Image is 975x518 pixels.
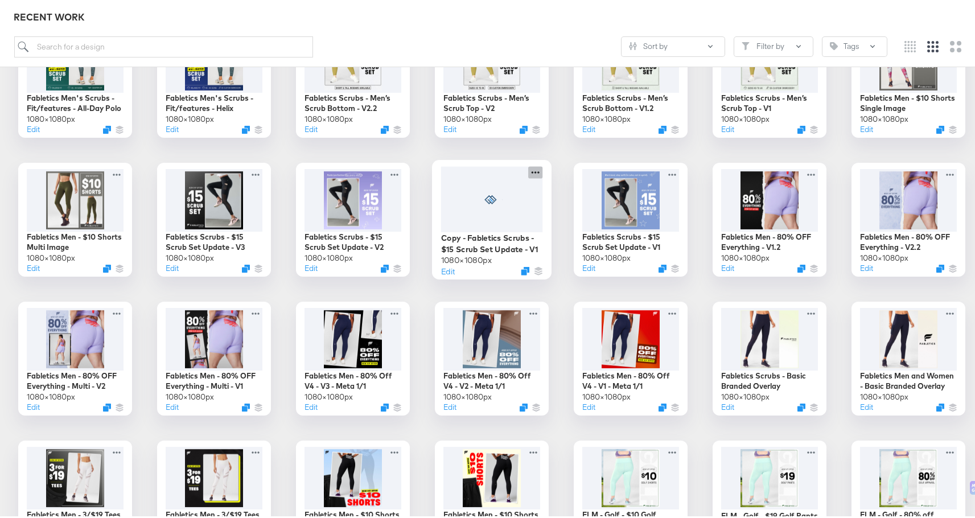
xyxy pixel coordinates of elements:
[574,22,688,135] div: Fabletics Scrubs - Men’s Scrub Bottom - V1.21080×1080pxEditDuplicate
[443,91,540,112] div: Fabletics Scrubs - Men’s Scrub Top - V2
[18,22,132,135] div: Fabletics Men's Scrubs - Fit/features - All-Day Polo1080×1080pxEditDuplicate
[443,112,492,122] div: 1080 × 1080 px
[950,39,961,50] svg: Large grid
[742,40,750,48] svg: Filter
[296,161,410,274] div: Fabletics Scrubs - $15 Scrub Set Update - V21080×1080pxEditDuplicate
[582,250,631,261] div: 1080 × 1080 px
[936,401,944,409] svg: Duplicate
[936,124,944,131] svg: Duplicate
[936,262,944,270] svg: Duplicate
[713,161,826,274] div: Fabletics Men - 80% OFF Everything - V1.21080×1080pxEditDuplicate
[27,261,40,272] button: Edit
[157,161,271,274] div: Fabletics Scrubs - $15 Scrub Set Update - V31080×1080pxEditDuplicate
[443,122,456,133] button: Edit
[157,22,271,135] div: Fabletics Men's Scrubs - Fit/features - Helix1080×1080pxEditDuplicate
[27,250,75,261] div: 1080 × 1080 px
[305,112,353,122] div: 1080 × 1080 px
[520,124,528,131] svg: Duplicate
[27,400,40,410] button: Edit
[166,91,262,112] div: Fabletics Men's Scrubs - Fit/features - Helix
[721,261,734,272] button: Edit
[629,40,637,48] svg: Sliders
[27,122,40,133] button: Edit
[582,261,595,272] button: Edit
[27,368,124,389] div: Fabletics Men - 80% OFF Everything - Multi - V2
[441,252,492,263] div: 1080 × 1080 px
[860,368,957,389] div: Fabletics Men and Women - Basic Branded Overlay
[721,400,734,410] button: Edit
[103,401,111,409] svg: Duplicate
[166,389,214,400] div: 1080 × 1080 px
[822,34,887,55] button: TagTags
[381,124,389,131] button: Duplicate
[305,389,353,400] div: 1080 × 1080 px
[441,230,543,252] div: Copy - Fabletics Scrubs - $15 Scrub Set Update - V1
[443,400,456,410] button: Edit
[520,401,528,409] svg: Duplicate
[157,299,271,413] div: Fabletics Men - 80% OFF Everything - Multi - V11080×1080pxEditDuplicate
[860,400,873,410] button: Edit
[166,250,214,261] div: 1080 × 1080 px
[27,229,124,250] div: Fabletics Men - $10 Shorts Multi Image
[305,122,318,133] button: Edit
[574,299,688,413] div: Fabletics Men - 80% Off V4 - V1 - Meta 1/11080×1080pxEditDuplicate
[103,124,111,131] svg: Duplicate
[721,229,818,250] div: Fabletics Men - 80% OFF Everything - V1.2
[103,262,111,270] svg: Duplicate
[166,400,179,410] button: Edit
[621,34,725,55] button: SlidersSort by
[166,122,179,133] button: Edit
[18,299,132,413] div: Fabletics Men - 80% OFF Everything - Multi - V21080×1080pxEditDuplicate
[242,401,250,409] svg: Duplicate
[166,261,179,272] button: Edit
[242,262,250,270] svg: Duplicate
[582,91,679,112] div: Fabletics Scrubs - Men’s Scrub Bottom - V1.2
[734,34,813,55] button: FilterFilter by
[860,250,908,261] div: 1080 × 1080 px
[659,401,667,409] svg: Duplicate
[797,401,805,409] svg: Duplicate
[713,22,826,135] div: Fabletics Scrubs - Men’s Scrub Top - V11080×1080pxEditDuplicate
[435,22,549,135] div: Fabletics Scrubs - Men’s Scrub Top - V21080×1080pxEditDuplicate
[713,299,826,413] div: Fabletics Scrubs - Basic Branded Overlay1080×1080pxEditDuplicate
[582,368,679,389] div: Fabletics Men - 80% Off V4 - V1 - Meta 1/1
[582,400,595,410] button: Edit
[582,122,595,133] button: Edit
[521,265,529,273] svg: Duplicate
[721,368,818,389] div: Fabletics Scrubs - Basic Branded Overlay
[574,161,688,274] div: Fabletics Scrubs - $15 Scrub Set Update - V11080×1080pxEditDuplicate
[659,262,667,270] svg: Duplicate
[582,389,631,400] div: 1080 × 1080 px
[659,124,667,131] svg: Duplicate
[797,262,805,270] svg: Duplicate
[27,389,75,400] div: 1080 × 1080 px
[14,9,970,22] div: RECENT WORK
[860,122,873,133] button: Edit
[721,122,734,133] button: Edit
[797,124,805,131] svg: Duplicate
[166,368,262,389] div: Fabletics Men - 80% OFF Everything - Multi - V1
[721,250,770,261] div: 1080 × 1080 px
[305,91,401,112] div: Fabletics Scrubs - Men’s Scrub Bottom - V2.2
[381,401,389,409] svg: Duplicate
[860,112,908,122] div: 1080 × 1080 px
[860,389,908,400] div: 1080 × 1080 px
[582,229,679,250] div: Fabletics Scrubs - $15 Scrub Set Update - V1
[860,229,957,250] div: Fabletics Men - 80% OFF Everything - V2.2
[305,261,318,272] button: Edit
[441,263,455,274] button: Edit
[435,299,549,413] div: Fabletics Men - 80% Off V4 - V2 - Meta 1/11080×1080pxEditDuplicate
[721,112,770,122] div: 1080 × 1080 px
